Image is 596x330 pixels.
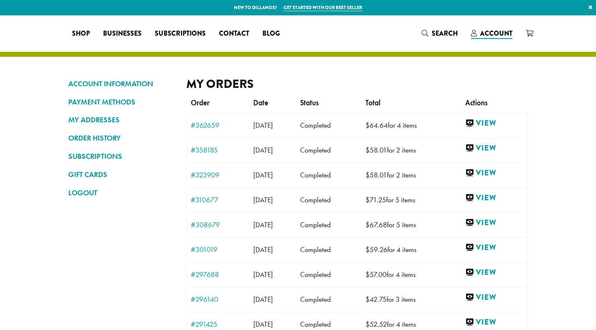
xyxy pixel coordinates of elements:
td: Completed [296,212,361,237]
a: LOGOUT [68,186,174,200]
a: Shop [65,27,96,40]
td: for 3 items [361,287,461,312]
td: Completed [296,287,361,312]
span: [DATE] [253,220,273,229]
span: [DATE] [253,121,273,130]
span: 71.25 [365,195,386,204]
a: ACCOUNT INFORMATION [68,77,174,91]
span: Shop [72,29,90,39]
td: for 5 items [361,187,461,212]
span: Businesses [103,29,142,39]
span: [DATE] [253,320,273,329]
span: Subscriptions [155,29,206,39]
a: #301019 [191,246,245,253]
a: #296140 [191,296,245,303]
td: for 2 items [361,138,461,163]
span: Contact [219,29,249,39]
span: $ [365,195,370,204]
span: Date [253,98,268,107]
span: 59.26 [365,245,387,254]
span: 58.01 [365,170,387,180]
span: $ [365,220,370,229]
span: Actions [465,98,488,107]
a: GIFT CARDS [68,167,174,182]
td: for 4 items [361,262,461,287]
span: [DATE] [253,270,273,279]
a: View [465,292,523,303]
td: Completed [296,138,361,163]
span: 52.52 [365,320,387,329]
a: View [465,143,523,153]
span: $ [365,121,370,130]
span: [DATE] [253,170,273,180]
a: #362659 [191,121,245,129]
span: Search [432,29,458,38]
a: SUBSCRIPTIONS [68,149,174,163]
a: View [465,193,523,203]
a: View [465,317,523,328]
span: Order [191,98,209,107]
td: for 2 items [361,163,461,187]
span: Status [300,98,319,107]
a: View [465,168,523,178]
td: Completed [296,262,361,287]
span: $ [365,170,370,180]
span: Total [365,98,380,107]
a: MY ADDRESSES [68,113,174,127]
a: View [465,243,523,253]
a: PAYMENT METHODS [68,95,174,109]
span: 57.00 [365,270,387,279]
span: $ [365,320,370,329]
a: #358185 [191,146,245,154]
a: View [465,267,523,278]
td: Completed [296,187,361,212]
a: Search [415,27,464,40]
span: $ [365,146,370,155]
span: Blog [262,29,280,39]
a: Get started with our best seller [284,4,362,11]
span: Account [480,29,512,38]
td: Completed [296,113,361,138]
h2: My Orders [186,77,528,91]
td: for 4 items [361,237,461,262]
a: ORDER HISTORY [68,131,174,145]
span: [DATE] [253,245,273,254]
span: $ [365,245,370,254]
td: Completed [296,163,361,187]
span: [DATE] [253,295,273,304]
a: #310677 [191,196,245,204]
a: #323909 [191,171,245,179]
td: for 5 items [361,212,461,237]
a: #297688 [191,271,245,278]
a: #291425 [191,320,245,328]
a: #308679 [191,221,245,228]
span: $ [365,295,370,304]
span: 58.01 [365,146,387,155]
span: [DATE] [253,195,273,204]
span: $ [365,270,370,279]
span: [DATE] [253,146,273,155]
a: View [465,118,523,129]
td: Completed [296,237,361,262]
span: 42.75 [365,295,387,304]
a: View [465,218,523,228]
td: for 4 items [361,113,461,138]
span: 67.68 [365,220,387,229]
span: 64.64 [365,121,388,130]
